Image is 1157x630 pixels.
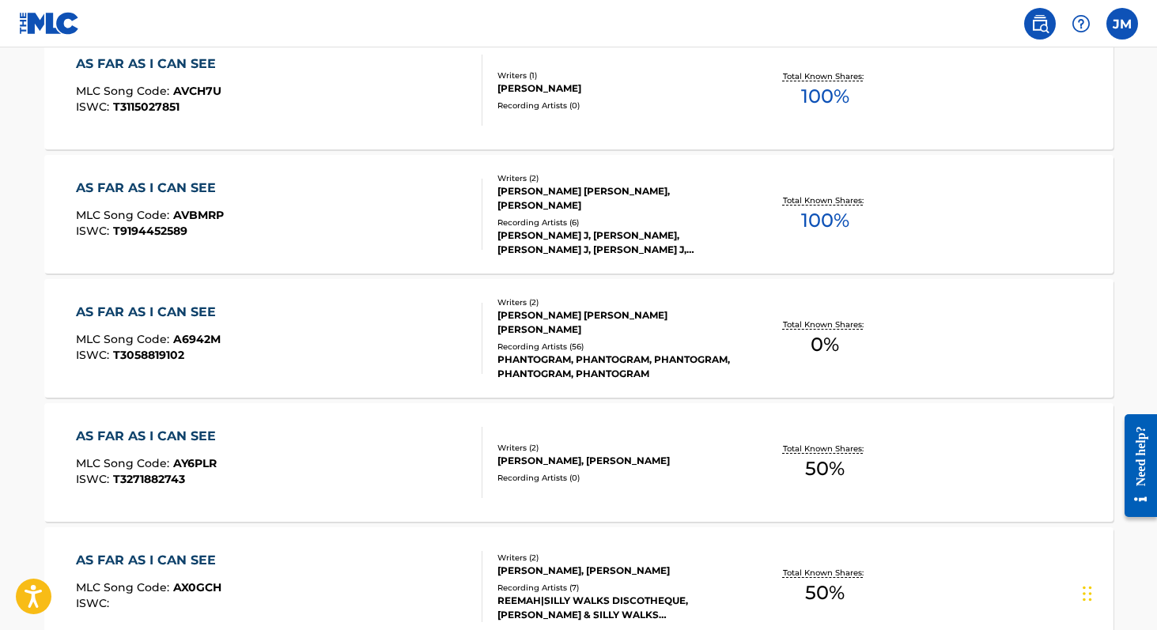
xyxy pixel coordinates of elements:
[76,224,113,238] span: ISWC :
[113,348,184,362] span: T3058819102
[113,472,185,486] span: T3271882743
[76,580,173,594] span: MLC Song Code :
[497,217,736,228] div: Recording Artists ( 6 )
[1106,8,1138,40] div: User Menu
[76,348,113,362] span: ISWC :
[497,552,736,564] div: Writers ( 2 )
[76,208,173,222] span: MLC Song Code :
[1078,554,1157,630] iframe: Chat Widget
[497,594,736,622] div: REEMAH|SILLY WALKS DISCOTHEQUE, [PERSON_NAME] & SILLY WALKS DISCOTHEQUE, REEMAH & SILLY WALKS DIS...
[76,596,113,610] span: ISWC :
[113,100,180,114] span: T3115027851
[1030,14,1049,33] img: search
[805,455,845,483] span: 50 %
[173,580,221,594] span: AX0GCH
[497,184,736,213] div: [PERSON_NAME] [PERSON_NAME], [PERSON_NAME]
[173,208,224,222] span: AVBMRP
[173,332,221,346] span: A6942M
[76,427,224,446] div: AS FAR AS I CAN SEE
[801,82,849,111] span: 100 %
[113,224,187,238] span: T9194452589
[76,100,113,114] span: ISWC :
[76,303,224,322] div: AS FAR AS I CAN SEE
[44,279,1114,398] a: AS FAR AS I CAN SEEMLC Song Code:A6942MISWC:T3058819102Writers (2)[PERSON_NAME] [PERSON_NAME] [PE...
[497,308,736,337] div: [PERSON_NAME] [PERSON_NAME] [PERSON_NAME]
[497,228,736,257] div: [PERSON_NAME] J, [PERSON_NAME], [PERSON_NAME] J, [PERSON_NAME] J, [PERSON_NAME] J
[76,55,224,74] div: AS FAR AS I CAN SEE
[173,84,221,98] span: AVCH7U
[19,12,80,35] img: MLC Logo
[44,155,1114,274] a: AS FAR AS I CAN SEEMLC Song Code:AVBMRPISWC:T9194452589Writers (2)[PERSON_NAME] [PERSON_NAME], [P...
[76,84,173,98] span: MLC Song Code :
[497,296,736,308] div: Writers ( 2 )
[1083,570,1092,617] div: Drag
[173,456,217,470] span: AY6PLR
[76,332,173,346] span: MLC Song Code :
[783,319,868,330] p: Total Known Shares:
[783,567,868,579] p: Total Known Shares:
[783,194,868,206] p: Total Known Shares:
[497,564,736,578] div: [PERSON_NAME], [PERSON_NAME]
[1065,8,1097,40] div: Help
[497,353,736,381] div: PHANTOGRAM, PHANTOGRAM, PHANTOGRAM, PHANTOGRAM, PHANTOGRAM
[1113,402,1157,529] iframe: Resource Center
[497,81,736,96] div: [PERSON_NAME]
[76,456,173,470] span: MLC Song Code :
[811,330,839,359] span: 0 %
[497,341,736,353] div: Recording Artists ( 56 )
[783,443,868,455] p: Total Known Shares:
[76,472,113,486] span: ISWC :
[497,70,736,81] div: Writers ( 1 )
[44,31,1114,149] a: AS FAR AS I CAN SEEMLC Song Code:AVCH7UISWC:T3115027851Writers (1)[PERSON_NAME]Recording Artists ...
[1024,8,1056,40] a: Public Search
[497,472,736,484] div: Recording Artists ( 0 )
[805,579,845,607] span: 50 %
[76,179,224,198] div: AS FAR AS I CAN SEE
[497,582,736,594] div: Recording Artists ( 7 )
[497,454,736,468] div: [PERSON_NAME], [PERSON_NAME]
[497,100,736,111] div: Recording Artists ( 0 )
[801,206,849,235] span: 100 %
[497,442,736,454] div: Writers ( 2 )
[76,551,224,570] div: AS FAR AS I CAN SEE
[783,70,868,82] p: Total Known Shares:
[44,403,1114,522] a: AS FAR AS I CAN SEEMLC Song Code:AY6PLRISWC:T3271882743Writers (2)[PERSON_NAME], [PERSON_NAME]Rec...
[1072,14,1091,33] img: help
[497,172,736,184] div: Writers ( 2 )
